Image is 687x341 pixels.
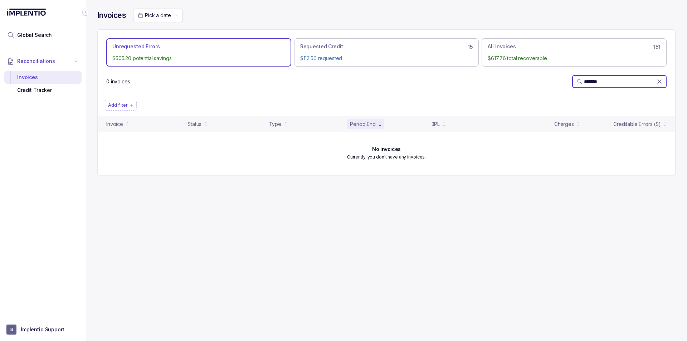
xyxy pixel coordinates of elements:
[350,121,376,128] div: Period End
[21,326,64,333] p: Implentio Support
[138,12,171,19] search: Date Range Picker
[653,44,661,50] h6: 151
[372,146,400,152] h6: No invoices
[300,43,343,50] p: Requested Credit
[133,9,182,22] button: Date Range Picker
[112,55,285,62] p: $505.20 potential savings
[106,78,130,85] p: 0 invoices
[106,121,123,128] div: Invoice
[6,325,16,335] span: User initials
[105,100,668,111] ul: Filter Group
[6,325,79,335] button: User initialsImplentio Support
[108,102,128,109] p: Add filter
[488,55,661,62] p: $617.76 total recoverable
[17,58,55,65] span: Reconciliations
[145,12,171,18] span: Pick a date
[112,43,160,50] p: Unrequested Errors
[105,100,137,111] button: Filter Chip Add filter
[97,10,126,20] h4: Invoices
[106,78,130,85] div: Remaining page entries
[613,121,661,128] div: Creditable Errors ($)
[82,8,90,16] div: Collapse Icon
[106,38,667,67] ul: Action Tab Group
[4,53,82,69] button: Reconciliations
[269,121,281,128] div: Type
[432,121,440,128] div: 3PL
[554,121,574,128] div: Charges
[468,44,473,50] h6: 15
[187,121,201,128] div: Status
[17,31,52,39] span: Global Search
[488,43,516,50] p: All Invoices
[10,84,76,97] div: Credit Tracker
[10,71,76,84] div: Invoices
[347,154,426,161] p: Currently, you don't have any invoices.
[4,69,82,98] div: Reconciliations
[300,55,473,62] p: $112.56 requested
